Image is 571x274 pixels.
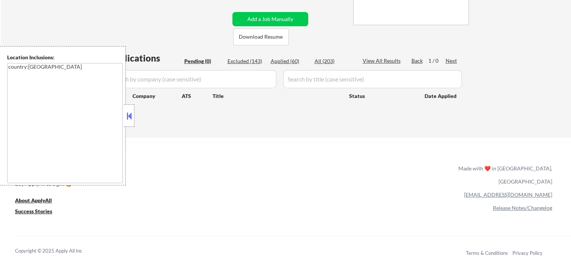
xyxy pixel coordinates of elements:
button: Download Resume [233,29,289,45]
div: Location Inclusions: [7,54,123,61]
u: About ApplyAll [15,197,52,203]
div: Applications [107,54,182,63]
div: View All Results [363,57,403,65]
div: 1 / 0 [428,57,446,65]
a: Privacy Policy [512,250,542,256]
div: Next [446,57,458,65]
div: Date Applied [425,92,458,100]
div: Buy ApplyAll as a gift 🎁 [15,181,90,187]
div: Title [212,92,342,100]
a: Success Stories [15,208,62,217]
div: Pending (0) [184,57,222,65]
a: Terms & Conditions [466,250,508,256]
input: Search by title (case sensitive) [283,70,462,88]
div: Applied (60) [271,57,308,65]
a: Release Notes/Changelog [493,205,552,211]
div: Copyright © 2025 Apply All Inc [15,247,101,255]
div: ATS [182,92,212,100]
div: All (203) [315,57,352,65]
div: Excluded (143) [227,57,265,65]
div: Made with ❤️ in [GEOGRAPHIC_DATA], [GEOGRAPHIC_DATA] [455,162,552,188]
div: Status [349,89,414,102]
button: Add a Job Manually [232,12,308,26]
a: Refer & earn free applications 👯‍♀️ [15,172,301,180]
u: Success Stories [15,208,52,214]
a: About ApplyAll [15,197,62,206]
div: Back [411,57,423,65]
a: [EMAIL_ADDRESS][DOMAIN_NAME] [464,191,552,198]
input: Search by company (case sensitive) [107,70,276,88]
div: Company [133,92,182,100]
